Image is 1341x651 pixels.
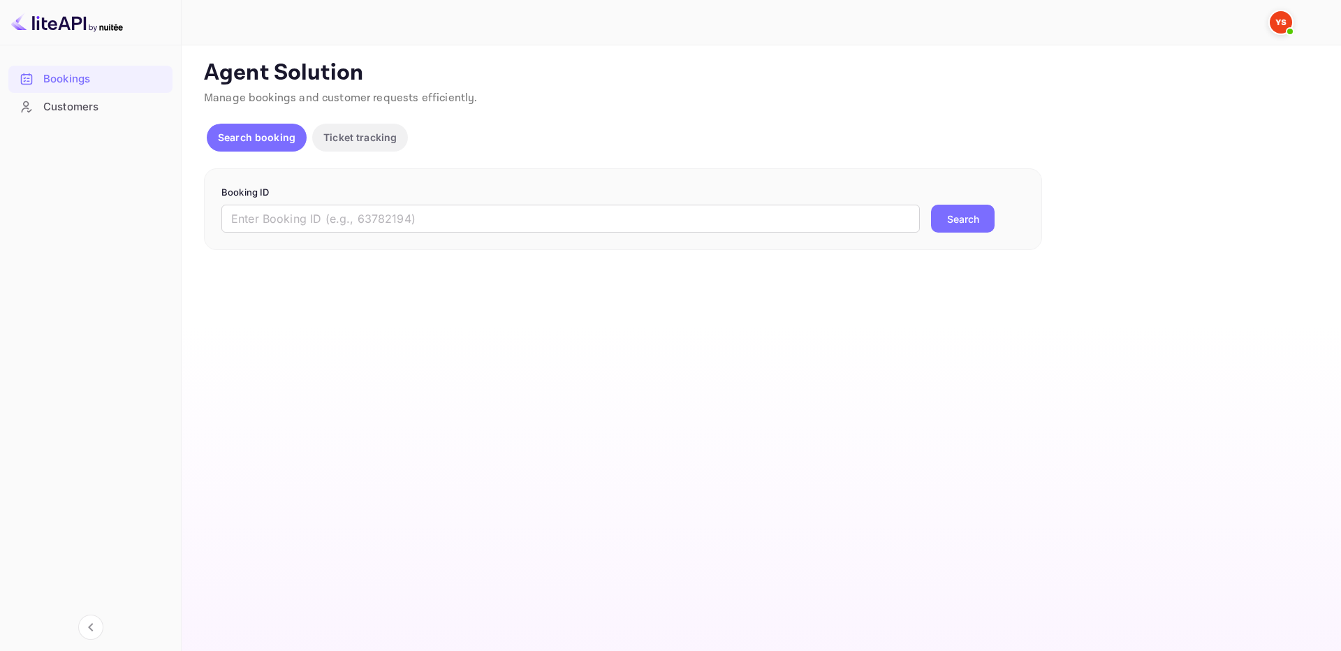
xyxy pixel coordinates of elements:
button: Search [931,205,995,233]
div: Bookings [8,66,173,93]
p: Agent Solution [204,59,1316,87]
input: Enter Booking ID (e.g., 63782194) [221,205,920,233]
a: Customers [8,94,173,119]
a: Bookings [8,66,173,92]
p: Booking ID [221,186,1025,200]
div: Bookings [43,71,166,87]
img: Yandex Support [1270,11,1292,34]
div: Customers [43,99,166,115]
span: Manage bookings and customer requests efficiently. [204,91,478,105]
button: Collapse navigation [78,615,103,640]
img: LiteAPI logo [11,11,123,34]
p: Search booking [218,130,295,145]
div: Customers [8,94,173,121]
p: Ticket tracking [323,130,397,145]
